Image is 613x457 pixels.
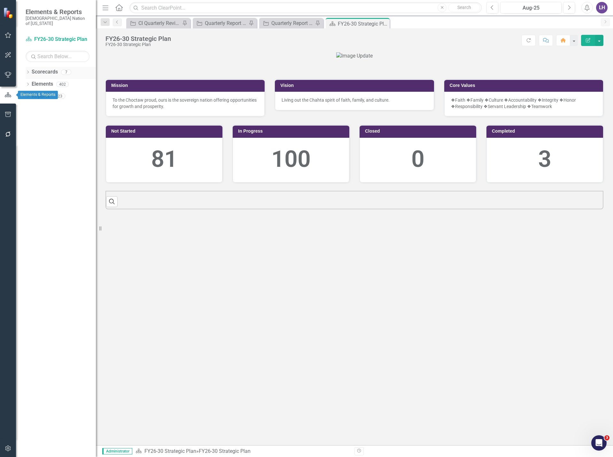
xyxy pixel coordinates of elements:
[32,68,58,76] a: Scorecards
[129,2,482,13] input: Search ClearPoint...
[136,448,350,455] div: »
[493,143,596,176] div: 3
[111,83,261,88] h3: Mission
[61,69,71,75] div: 7
[365,129,473,134] h3: Closed
[239,143,343,176] div: 100
[26,8,89,16] span: Elements & Reports
[604,435,609,440] span: 3
[26,16,89,26] small: [DEMOGRAPHIC_DATA] Nation of [US_STATE]
[448,3,480,12] button: Search
[113,97,257,109] span: To the Choctaw proud, ours is the sovereign nation offering opportunities for growth and prosperity.
[366,143,469,176] div: 0
[32,81,53,88] a: Elements
[238,129,346,134] h3: In Progress
[451,97,596,110] p: ❖Faith ❖Family ❖Culture ❖Accountability ❖Integrity ❖Honor ❖Responsibility ❖Servant Leadership ❖Te...
[3,7,14,19] img: ClearPoint Strategy
[194,19,247,27] a: Quarterly Report Review
[450,83,600,88] h3: Core Values
[261,19,314,27] a: Quarterly Report Review (No Next Steps)
[102,448,132,454] span: Administrator
[128,19,181,27] a: CI Quarterly Review
[336,52,373,60] img: Image Update
[457,5,471,10] span: Search
[144,448,196,454] a: FY26-30 Strategic Plan
[338,20,388,28] div: FY26-30 Strategic Plan
[113,143,216,176] div: 81
[53,94,65,99] div: 123
[26,51,89,62] input: Search Below...
[502,4,559,12] div: Aug-25
[138,19,181,27] div: CI Quarterly Review
[56,81,69,87] div: 402
[105,42,171,47] div: FY26-30 Strategic Plan
[18,91,58,99] div: Elements & Reports
[596,2,608,13] button: LH
[199,448,251,454] div: FY26-30 Strategic Plan
[105,35,171,42] div: FY26-30 Strategic Plan
[271,19,314,27] div: Quarterly Report Review (No Next Steps)
[280,83,431,88] h3: Vision
[591,435,607,451] iframe: Intercom live chat
[492,129,600,134] h3: Completed
[282,97,390,103] span: Living out the Chahta spirit of faith, family, and culture.
[26,36,89,43] a: FY26-30 Strategic Plan
[205,19,247,27] div: Quarterly Report Review
[500,2,562,13] button: Aug-25
[111,129,219,134] h3: Not Started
